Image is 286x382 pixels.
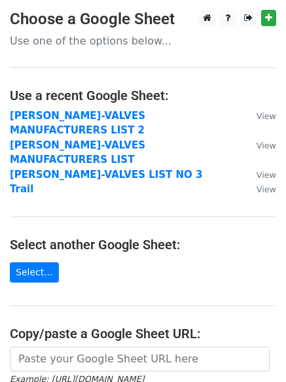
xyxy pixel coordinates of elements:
a: View [243,183,276,195]
a: [PERSON_NAME]-VALVES MANUFACTURERS LIST 2 [10,110,145,137]
input: Paste your Google Sheet URL here [10,347,270,372]
small: View [257,111,276,121]
h4: Copy/paste a Google Sheet URL: [10,326,276,341]
a: [PERSON_NAME]-VALVES MANUFACTURERS LIST [10,139,145,166]
a: View [243,169,276,181]
small: View [257,170,276,180]
a: [PERSON_NAME]-VALVES LIST NO 3 [10,169,203,181]
h4: Use a recent Google Sheet: [10,88,276,103]
small: View [257,184,276,194]
a: View [243,139,276,151]
a: View [243,110,276,122]
small: View [257,141,276,150]
p: Use one of the options below... [10,34,276,48]
a: Trail [10,183,33,195]
a: Select... [10,262,59,283]
h4: Select another Google Sheet: [10,237,276,252]
h3: Choose a Google Sheet [10,10,276,29]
